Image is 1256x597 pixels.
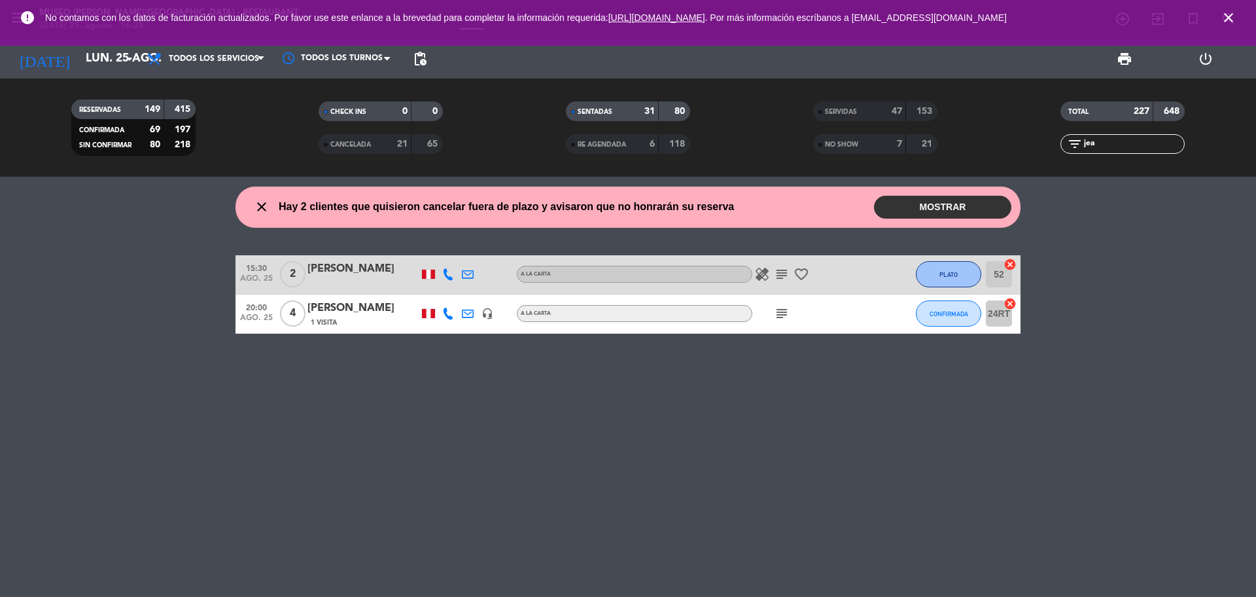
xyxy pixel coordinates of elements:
span: ago. 25 [240,314,273,329]
span: NO SHOW [825,141,858,148]
strong: 415 [175,105,193,114]
i: favorite_border [794,266,809,282]
strong: 218 [175,140,193,149]
span: CHECK INS [330,109,366,115]
button: MOSTRAR [874,196,1011,219]
input: Filtrar por nombre... [1083,137,1184,151]
span: PLATO [939,271,958,278]
span: 1 Visita [311,317,337,328]
span: RESERVADAS [79,107,121,113]
span: A la carta [521,311,551,316]
strong: 7 [897,139,902,149]
i: close [254,199,270,215]
a: [URL][DOMAIN_NAME] [608,12,705,23]
div: [PERSON_NAME] [307,300,419,317]
strong: 118 [669,139,688,149]
button: CONFIRMADA [916,300,981,327]
span: Todos los servicios [169,54,259,63]
i: power_settings_new [1198,51,1213,67]
i: [DATE] [10,45,79,73]
strong: 6 [650,139,655,149]
span: 15:30 [240,260,273,275]
strong: 227 [1134,107,1149,116]
div: [PERSON_NAME] [307,261,419,278]
span: SIN CONFIRMAR [79,142,131,149]
button: PLATO [916,261,981,287]
strong: 648 [1164,107,1182,116]
span: pending_actions [412,51,428,67]
div: LOG OUT [1165,39,1246,79]
i: healing [754,266,770,282]
span: SENTADAS [578,109,612,115]
strong: 80 [150,140,160,149]
i: subject [774,266,790,282]
span: 20:00 [240,299,273,314]
a: . Por más información escríbanos a [EMAIL_ADDRESS][DOMAIN_NAME] [705,12,1007,23]
span: Hay 2 clientes que quisieron cancelar fuera de plazo y avisaron que no honrarán su reserva [279,198,734,215]
i: close [1221,10,1236,26]
span: CONFIRMADA [930,310,968,317]
strong: 65 [427,139,440,149]
span: RE AGENDADA [578,141,626,148]
span: ago. 25 [240,274,273,289]
strong: 153 [916,107,935,116]
span: No contamos con los datos de facturación actualizados. Por favor use este enlance a la brevedad p... [45,12,1007,23]
span: CONFIRMADA [79,127,124,134]
i: arrow_drop_down [122,51,137,67]
strong: 80 [674,107,688,116]
strong: 21 [397,139,408,149]
strong: 149 [145,105,160,114]
i: subject [774,306,790,321]
strong: 0 [432,107,440,116]
i: headset_mic [481,308,493,319]
span: A la Carta [521,272,551,277]
span: 4 [280,300,305,327]
strong: 69 [150,125,160,134]
strong: 197 [175,125,193,134]
span: print [1117,51,1132,67]
span: CANCELADA [330,141,371,148]
span: TOTAL [1068,109,1089,115]
i: cancel [1003,297,1017,310]
i: error [20,10,35,26]
strong: 47 [892,107,902,116]
span: 2 [280,261,305,287]
i: filter_list [1067,136,1083,152]
strong: 21 [922,139,935,149]
strong: 31 [644,107,655,116]
span: SERVIDAS [825,109,857,115]
strong: 0 [402,107,408,116]
i: cancel [1003,258,1017,271]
